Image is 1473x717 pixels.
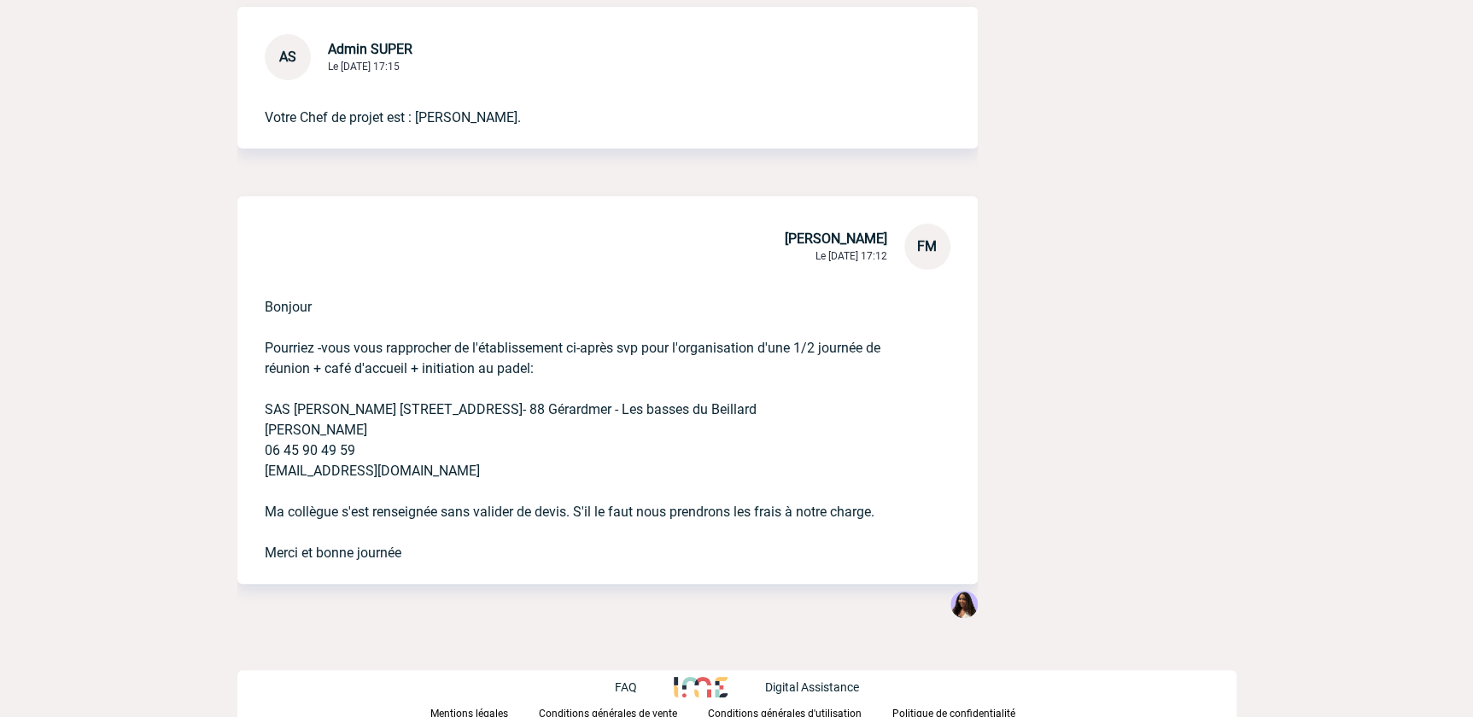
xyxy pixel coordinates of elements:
span: FM [917,238,937,254]
span: [PERSON_NAME] [785,230,887,247]
img: 131234-0.jpg [950,591,978,618]
p: Bonjour Pourriez -vous vous rapprocher de l'établissement ci-après svp pour l'organisation d'une ... [265,270,903,563]
a: FAQ [614,678,674,694]
p: Digital Assistance [765,680,859,694]
span: Admin SUPER [328,41,412,57]
span: Le [DATE] 17:12 [815,250,887,262]
img: http://www.idealmeetingsevents.fr/ [674,677,727,697]
p: FAQ [614,680,636,694]
span: AS [279,49,296,65]
div: Jessica NETO BOGALHO 03 Octobre 2025 à 18:37 [950,591,978,621]
p: Votre Chef de projet est : [PERSON_NAME]. [265,80,903,128]
span: Le [DATE] 17:15 [328,61,400,73]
